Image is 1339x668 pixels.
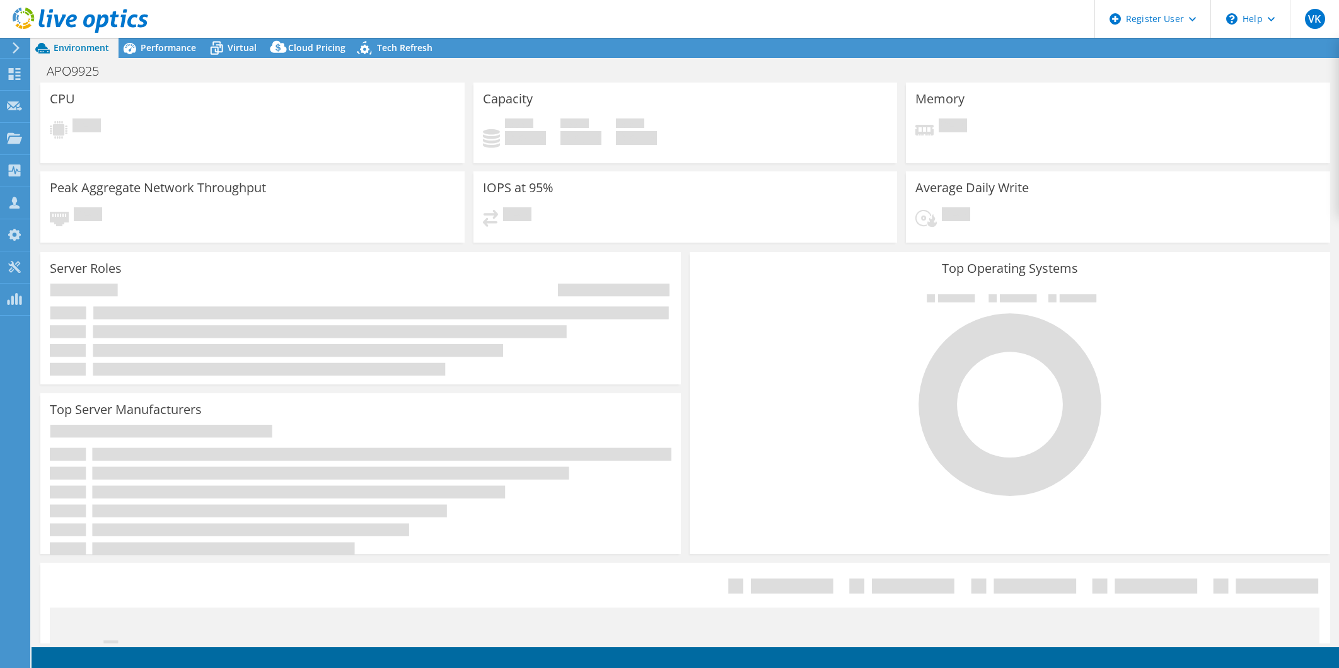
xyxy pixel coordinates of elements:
h3: Memory [915,92,965,106]
span: Tech Refresh [377,42,432,54]
span: Performance [141,42,196,54]
span: Used [505,118,533,131]
h3: Peak Aggregate Network Throughput [50,181,266,195]
h3: CPU [50,92,75,106]
h1: APO9925 [41,64,119,78]
h3: Top Operating Systems [699,262,1321,275]
h3: Server Roles [50,262,122,275]
h4: 0 GiB [616,131,657,145]
span: Total [616,118,644,131]
span: Pending [72,118,101,135]
h3: IOPS at 95% [483,181,554,195]
span: Pending [503,207,531,224]
span: Pending [942,207,970,224]
h4: 0 GiB [505,131,546,145]
h4: 0 GiB [560,131,601,145]
span: VK [1305,9,1325,29]
span: Free [560,118,589,131]
h3: Capacity [483,92,533,106]
span: Environment [54,42,109,54]
span: Virtual [228,42,257,54]
span: Cloud Pricing [288,42,345,54]
h3: Average Daily Write [915,181,1029,195]
svg: \n [1226,13,1238,25]
h3: Top Server Manufacturers [50,403,202,417]
span: Pending [939,118,967,135]
span: Pending [74,207,102,224]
